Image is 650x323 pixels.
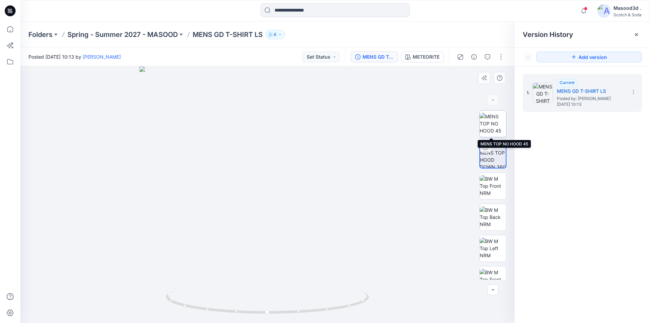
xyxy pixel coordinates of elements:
[413,53,439,61] div: METEORITE
[557,102,625,107] span: [DATE] 10:13
[533,83,553,103] img: MENS GD T-SHIRT LS
[597,4,611,18] img: avatar
[401,52,444,62] button: METEORITE
[560,80,575,85] span: Current
[536,52,642,62] button: Add version
[480,113,506,134] img: MENS TOP NO HOOD 45
[634,32,639,37] button: Close
[67,30,178,39] a: Spring - Summer 2027 - MASOOD
[613,12,642,17] div: Scotch & Soda
[28,30,52,39] a: Folders
[557,87,625,95] h5: MENS GD T-SHIRT LS
[265,30,285,39] button: 6
[480,269,506,290] img: BW M Top Front Chest NRM
[523,52,534,62] button: Show Hidden Versions
[523,31,573,39] span: Version History
[613,4,642,12] div: Masood3d .
[83,54,121,60] a: [PERSON_NAME]
[480,175,506,197] img: BW M Top Front NRM
[274,31,277,38] p: 6
[527,90,530,96] span: 1.
[557,95,625,102] span: Posted by: Ashley Harris
[480,206,506,228] img: BW M Top Back NRM
[28,53,121,60] span: Posted [DATE] 10:13 by
[351,52,398,62] button: MENS GD T-SHIRT LS
[480,142,506,168] img: NEW MENS TOP HOOD DOWN 360
[193,30,263,39] p: MENS GD T-SHIRT LS
[363,53,394,61] div: MENS GD T-SHIRT LS
[469,52,479,62] button: Details
[480,238,506,259] img: BW M Top Left NRM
